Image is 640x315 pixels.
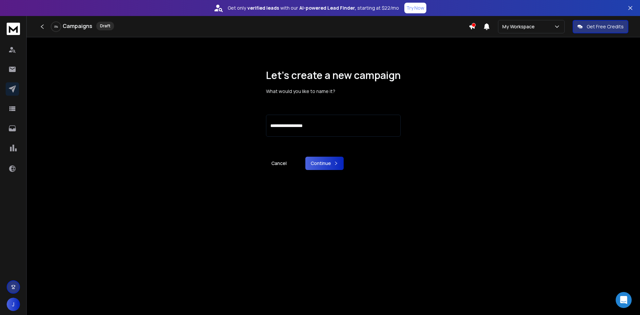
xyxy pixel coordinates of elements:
[7,23,20,35] img: logo
[573,20,628,33] button: Get Free Credits
[266,69,401,81] h1: Let’s create a new campaign
[247,5,279,11] strong: verified leads
[404,3,426,13] button: Try Now
[228,5,399,11] p: Get only with our starting at $22/mo
[7,298,20,311] button: J
[96,22,114,30] div: Draft
[305,157,344,170] button: Continue
[266,157,292,170] a: Cancel
[63,22,92,30] h1: Campaigns
[266,88,401,95] p: What would you like to name it?
[616,292,632,308] div: Open Intercom Messenger
[406,5,424,11] p: Try Now
[299,5,356,11] strong: AI-powered Lead Finder,
[587,23,624,30] p: Get Free Credits
[54,25,58,29] p: 0 %
[502,23,537,30] p: My Workspace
